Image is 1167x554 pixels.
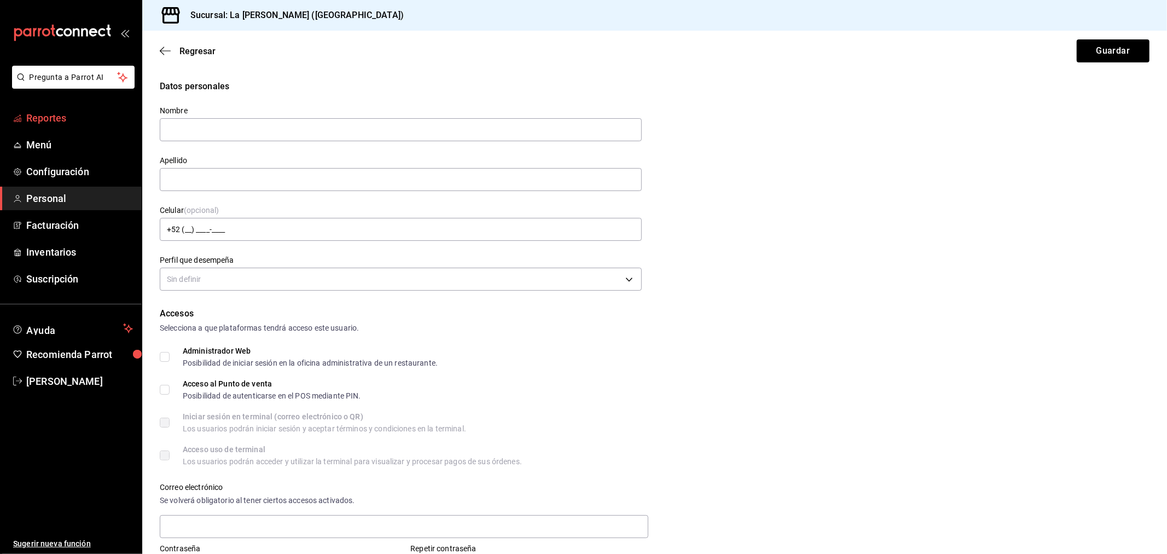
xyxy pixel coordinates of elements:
[160,157,642,165] label: Apellido
[160,545,397,553] label: Contraseña
[160,80,1149,93] div: Datos personales
[26,111,133,125] span: Reportes
[1077,39,1149,62] button: Guardar
[13,538,133,550] span: Sugerir nueva función
[8,79,135,91] a: Pregunta a Parrot AI
[26,374,133,389] span: [PERSON_NAME]
[183,425,466,432] div: Los usuarios podrán iniciar sesión y aceptar términos y condiciones en la terminal.
[26,191,133,206] span: Personal
[160,46,216,56] button: Regresar
[183,359,438,367] div: Posibilidad de iniciar sesión en la oficina administrativa de un restaurante.
[160,495,648,506] div: Se volverá obligatorio al tener ciertos accesos activados.
[120,28,129,37] button: open_drawer_menu
[183,413,466,420] div: Iniciar sesión en terminal (correo electrónico o QR)
[183,458,522,465] div: Los usuarios podrán acceder y utilizar la terminal para visualizar y procesar pagos de sus órdenes.
[160,207,642,215] label: Celular
[30,72,118,83] span: Pregunta a Parrot AI
[179,46,216,56] span: Regresar
[26,347,133,362] span: Recomienda Parrot
[160,322,1149,334] div: Selecciona a que plataformas tendrá acceso este usuario.
[183,392,361,400] div: Posibilidad de autenticarse en el POS mediante PIN.
[160,107,642,115] label: Nombre
[12,66,135,89] button: Pregunta a Parrot AI
[160,307,1149,320] div: Accesos
[410,545,648,553] label: Repetir contraseña
[26,137,133,152] span: Menú
[160,484,648,492] label: Correo electrónico
[182,9,404,22] h3: Sucursal: La [PERSON_NAME] ([GEOGRAPHIC_DATA])
[26,245,133,259] span: Inventarios
[26,218,133,233] span: Facturación
[184,206,219,215] span: (opcional)
[26,164,133,179] span: Configuración
[183,347,438,355] div: Administrador Web
[160,268,642,291] div: Sin definir
[26,322,119,335] span: Ayuda
[183,380,361,388] div: Acceso al Punto de venta
[26,272,133,286] span: Suscripción
[183,446,522,453] div: Acceso uso de terminal
[160,257,642,264] label: Perfil que desempeña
